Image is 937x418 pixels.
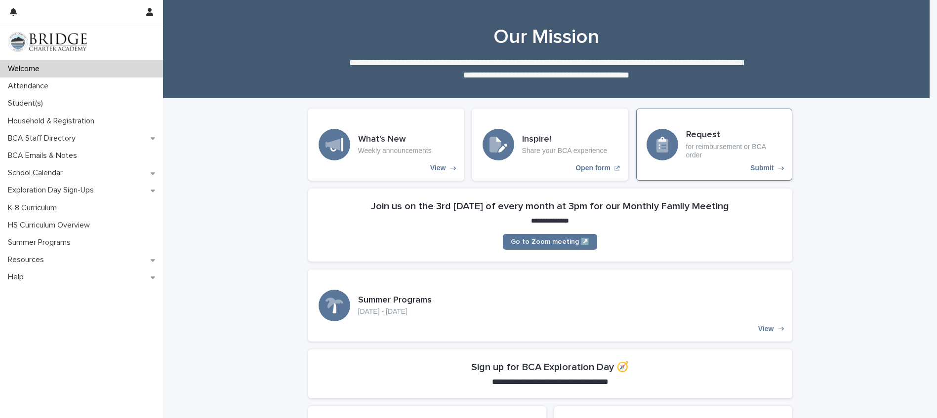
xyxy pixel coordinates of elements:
[358,147,432,155] p: Weekly announcements
[4,64,47,74] p: Welcome
[575,164,611,172] p: Open form
[4,134,83,143] p: BCA Staff Directory
[686,130,782,141] h3: Request
[686,143,782,159] p: for reimbursement or BCA order
[4,151,85,160] p: BCA Emails & Notes
[4,168,71,178] p: School Calendar
[511,238,589,245] span: Go to Zoom meeting ↗️
[371,200,729,212] h2: Join us on the 3rd [DATE] of every month at 3pm for our Monthly Family Meeting
[503,234,597,250] a: Go to Zoom meeting ↗️
[358,295,432,306] h3: Summer Programs
[522,147,608,155] p: Share your BCA experience
[758,325,774,333] p: View
[522,134,608,145] h3: Inspire!
[636,109,792,181] a: Submit
[4,116,102,126] p: Household & Registration
[4,238,79,247] p: Summer Programs
[304,25,788,49] h1: Our Mission
[308,109,464,181] a: View
[8,32,87,52] img: V1C1m3IdTEidaUdm9Hs0
[4,203,65,213] p: K-8 Curriculum
[358,134,432,145] h3: What's New
[750,164,774,172] p: Submit
[471,361,629,373] h2: Sign up for BCA Exploration Day 🧭
[4,255,52,265] p: Resources
[4,221,98,230] p: HS Curriculum Overview
[4,186,102,195] p: Exploration Day Sign-Ups
[4,99,51,108] p: Student(s)
[4,272,32,282] p: Help
[358,307,432,316] p: [DATE] - [DATE]
[430,164,446,172] p: View
[308,269,792,342] a: View
[472,109,628,181] a: Open form
[4,81,56,91] p: Attendance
